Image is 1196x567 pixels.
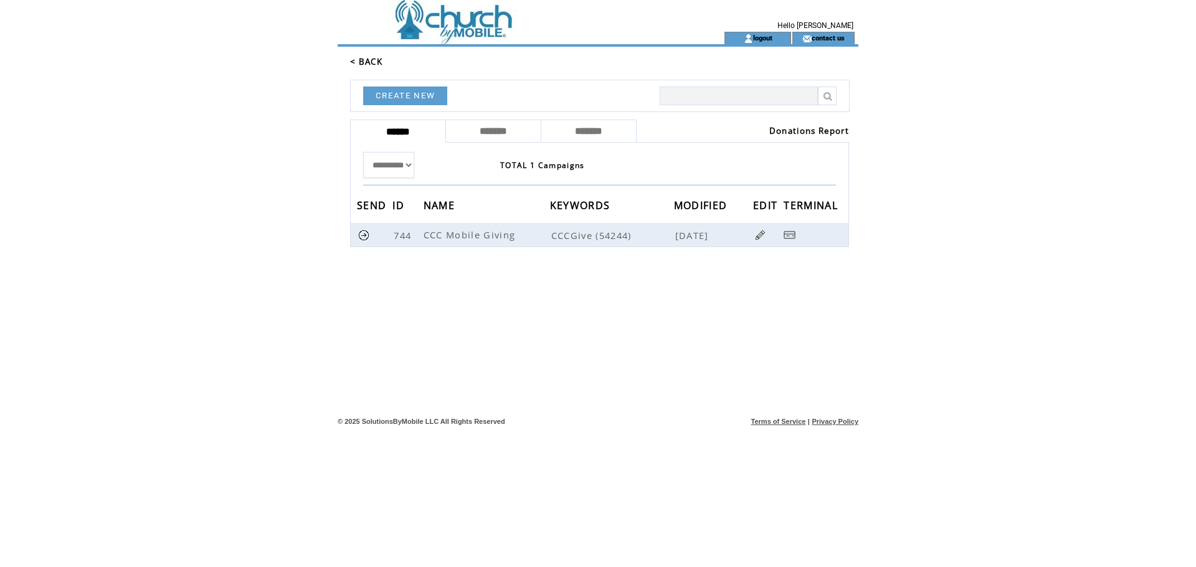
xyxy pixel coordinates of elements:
[551,229,673,241] span: CCCGive (54244)
[753,195,781,218] span: EDIT
[812,418,858,425] a: Privacy Policy
[769,125,849,136] a: Donations Report
[550,195,614,218] span: KEYWORDS
[674,201,731,209] a: MODIFIED
[802,34,812,44] img: contact_us_icon.gif
[394,229,414,241] span: 744
[500,160,585,171] span: TOTAL 1 Campaigns
[550,201,614,209] a: KEYWORDS
[751,418,806,425] a: Terms of Service
[392,195,407,218] span: ID
[744,34,753,44] img: account_icon.gif
[784,195,841,218] span: TERMINAL
[363,87,447,105] a: CREATE NEW
[674,195,731,218] span: MODIFIED
[812,34,845,42] a: contact us
[357,195,389,218] span: SEND
[424,195,458,218] span: NAME
[424,201,458,209] a: NAME
[424,228,519,241] span: CCC Mobile Giving
[777,21,853,30] span: Hello [PERSON_NAME]
[675,229,712,241] span: [DATE]
[753,34,772,42] a: logout
[392,201,407,209] a: ID
[808,418,810,425] span: |
[350,56,382,67] a: < BACK
[338,418,505,425] span: © 2025 SolutionsByMobile LLC All Rights Reserved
